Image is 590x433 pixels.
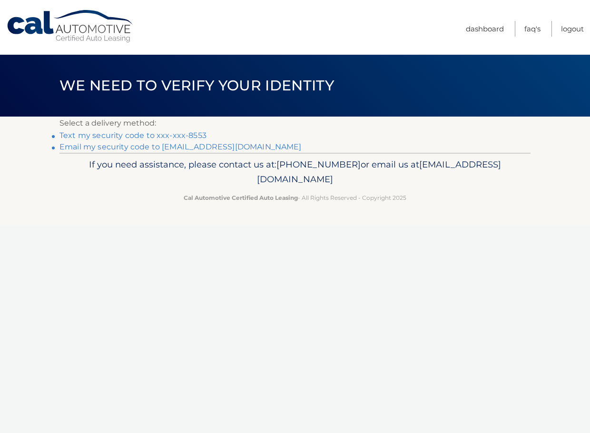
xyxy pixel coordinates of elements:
[59,131,206,140] a: Text my security code to xxx-xxx-8553
[59,142,302,151] a: Email my security code to [EMAIL_ADDRESS][DOMAIN_NAME]
[184,194,298,201] strong: Cal Automotive Certified Auto Leasing
[524,21,541,37] a: FAQ's
[66,193,524,203] p: - All Rights Reserved - Copyright 2025
[59,77,334,94] span: We need to verify your identity
[6,10,135,43] a: Cal Automotive
[59,117,531,130] p: Select a delivery method:
[561,21,584,37] a: Logout
[66,157,524,187] p: If you need assistance, please contact us at: or email us at
[276,159,361,170] span: [PHONE_NUMBER]
[466,21,504,37] a: Dashboard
